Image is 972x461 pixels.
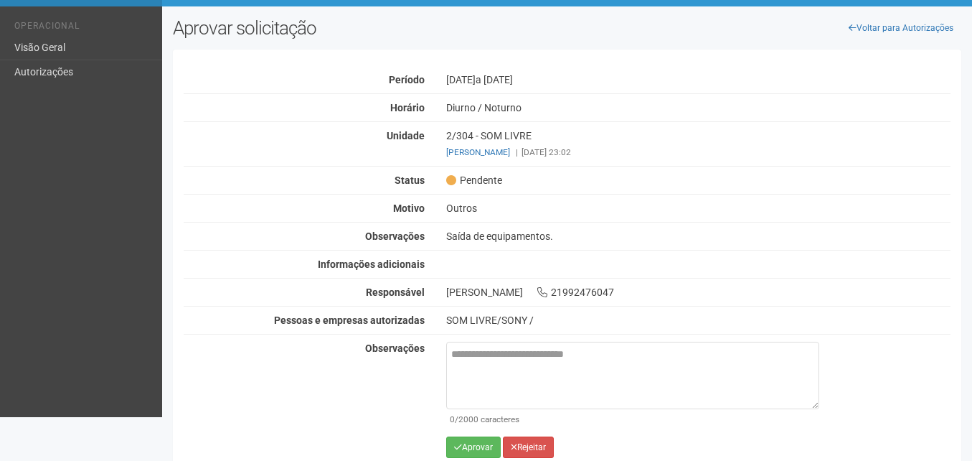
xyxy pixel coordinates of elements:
[435,202,961,215] div: Outros
[446,146,950,159] div: [DATE] 23:02
[389,74,425,85] strong: Período
[387,130,425,141] strong: Unidade
[390,102,425,113] strong: Horário
[446,314,950,327] div: SOM LIVRE/SONY /
[446,437,501,458] button: Aprovar
[173,17,557,39] h2: Aprovar solicitação
[446,174,502,187] span: Pendente
[450,414,455,424] span: 0
[450,413,816,426] div: /2000 caracteres
[435,101,961,114] div: Diurno / Noturno
[435,286,961,299] div: [PERSON_NAME] 21992476047
[365,230,425,242] strong: Observações
[476,74,513,85] span: a [DATE]
[503,437,554,458] button: Rejeitar
[435,230,961,243] div: Saída de equipamentos.
[318,259,425,270] strong: Informações adicionais
[435,129,961,159] div: 2/304 - SOM LIVRE
[841,17,961,39] a: Voltar para Autorizações
[366,287,425,298] strong: Responsável
[365,343,425,354] strong: Observações
[14,21,151,36] li: Operacional
[446,147,510,157] a: [PERSON_NAME]
[393,202,425,214] strong: Motivo
[435,73,961,86] div: [DATE]
[516,147,518,157] span: |
[274,315,425,326] strong: Pessoas e empresas autorizadas
[395,174,425,186] strong: Status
